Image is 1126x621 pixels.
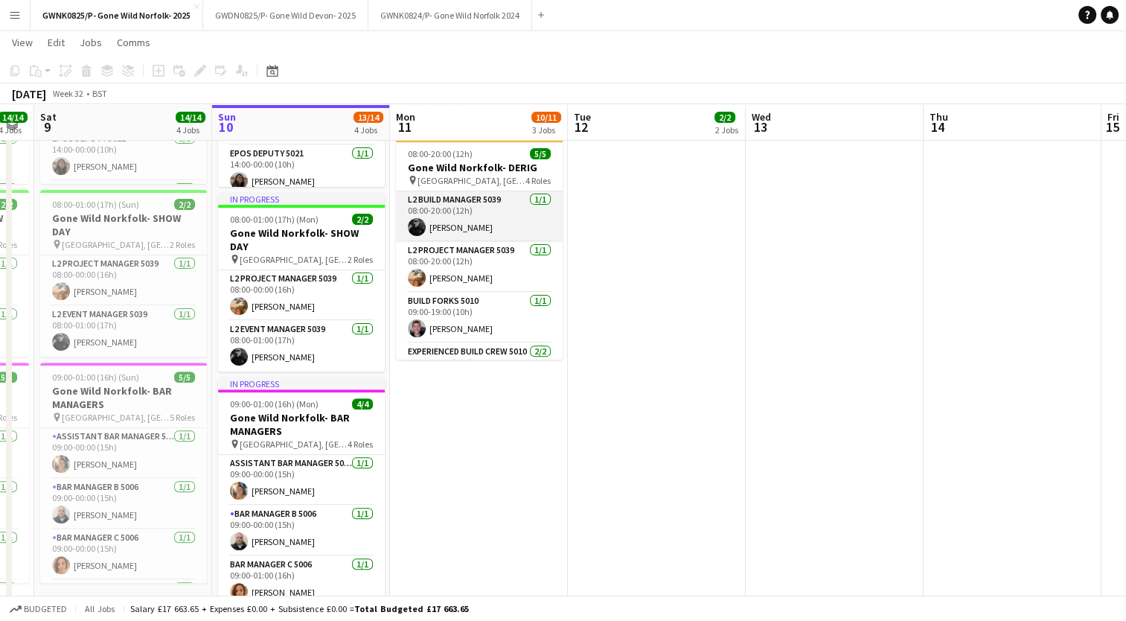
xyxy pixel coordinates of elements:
[40,306,207,357] app-card-role: L2 Event Manager 50391/108:00-01:00 (17h)[PERSON_NAME]
[80,36,102,49] span: Jobs
[396,139,563,360] app-job-card: 08:00-20:00 (12h)5/5Gone Wild Norkfolk- DERIG [GEOGRAPHIC_DATA], [GEOGRAPHIC_DATA], [GEOGRAPHIC_D...
[418,175,525,186] span: [GEOGRAPHIC_DATA], [GEOGRAPHIC_DATA], [GEOGRAPHIC_DATA]
[40,211,207,238] h3: Gone Wild Norkfolk- SHOW DAY
[218,378,385,598] app-job-card: In progress09:00-01:00 (16h) (Mon)4/4Gone Wild Norkfolk- BAR MANAGERS [GEOGRAPHIC_DATA], [GEOGRAP...
[48,36,65,49] span: Edit
[218,270,385,321] app-card-role: L2 Project Manager 50391/108:00-00:00 (16h)[PERSON_NAME]
[396,161,563,174] h3: Gone Wild Norkfolk- DERIG
[24,604,67,614] span: Budgeted
[714,112,735,123] span: 2/2
[216,118,236,136] span: 10
[930,110,948,124] span: Thu
[240,254,348,265] span: [GEOGRAPHIC_DATA], [GEOGRAPHIC_DATA], [GEOGRAPHIC_DATA]
[52,372,139,383] span: 09:00-01:00 (16h) (Sun)
[230,398,319,410] span: 09:00-01:00 (16h) (Mon)
[348,439,373,450] span: 4 Roles
[218,378,385,389] div: In progress
[40,363,207,583] app-job-card: 09:00-01:00 (16h) (Sun)5/5Gone Wild Norkfolk- BAR MANAGERS [GEOGRAPHIC_DATA], [GEOGRAPHIC_DATA], ...
[40,255,207,306] app-card-role: L2 Project Manager 50391/108:00-00:00 (16h)[PERSON_NAME]
[530,148,551,159] span: 5/5
[7,601,69,617] button: Budgeted
[174,372,195,383] span: 5/5
[352,398,373,410] span: 4/4
[715,124,738,136] div: 2 Jobs
[218,321,385,372] app-card-role: L2 Event Manager 50391/108:00-01:00 (17h)[PERSON_NAME]
[352,214,373,225] span: 2/2
[40,479,207,529] app-card-role: Bar Manager B 50061/109:00-00:00 (15h)[PERSON_NAME]
[408,148,473,159] span: 08:00-20:00 (12h)
[40,529,207,580] app-card-role: Bar Manager C 50061/109:00-00:00 (15h)[PERSON_NAME]
[40,428,207,479] app-card-role: Assistant Bar Manager 50061/109:00-00:00 (15h)[PERSON_NAME]
[62,412,170,423] span: [GEOGRAPHIC_DATA], [GEOGRAPHIC_DATA], [GEOGRAPHIC_DATA]
[170,239,195,250] span: 2 Roles
[1105,118,1119,136] span: 15
[230,214,319,225] span: 08:00-01:00 (17h) (Mon)
[74,33,108,52] a: Jobs
[396,242,563,293] app-card-role: L2 Project Manager 50391/108:00-20:00 (12h)[PERSON_NAME]
[368,1,532,30] button: GWNK0824/P- Gone Wild Norfolk 2024
[111,33,156,52] a: Comms
[218,506,385,556] app-card-role: Bar Manager B 50061/109:00-00:00 (15h)[PERSON_NAME]
[6,33,39,52] a: View
[927,118,948,136] span: 14
[203,1,368,30] button: GWDN0825/P- Gone Wild Devon- 2025
[92,88,107,99] div: BST
[170,412,195,423] span: 5 Roles
[218,411,385,438] h3: Gone Wild Norkfolk- BAR MANAGERS
[174,199,195,210] span: 2/2
[525,175,551,186] span: 4 Roles
[532,124,560,136] div: 3 Jobs
[396,110,415,124] span: Mon
[52,199,139,210] span: 08:00-01:00 (17h) (Sun)
[42,33,71,52] a: Edit
[218,455,385,506] app-card-role: Assistant Bar Manager 50061/109:00-00:00 (15h)[PERSON_NAME]
[31,1,203,30] button: GWNK0825/P- Gone Wild Norfolk- 2025
[354,124,383,136] div: 4 Jobs
[176,112,205,123] span: 14/14
[40,384,207,411] h3: Gone Wild Norkfolk- BAR MANAGERS
[40,181,207,236] app-card-role: EPOS Runner 50211/1
[1107,110,1119,124] span: Fri
[396,191,563,242] app-card-role: L2 Build Manager 50391/108:00-20:00 (12h)[PERSON_NAME]
[218,193,385,372] app-job-card: In progress08:00-01:00 (17h) (Mon)2/2Gone Wild Norkfolk- SHOW DAY [GEOGRAPHIC_DATA], [GEOGRAPHIC_...
[218,193,385,205] div: In progress
[12,86,46,101] div: [DATE]
[574,110,591,124] span: Tue
[218,145,385,196] app-card-role: EPOS Deputy 50211/114:00-00:00 (10h)[PERSON_NAME]
[394,118,415,136] span: 11
[354,112,383,123] span: 13/14
[40,130,207,181] app-card-role: EPOS Deputy 50211/114:00-00:00 (10h)[PERSON_NAME]
[749,118,771,136] span: 13
[82,603,118,614] span: All jobs
[218,556,385,607] app-card-role: Bar Manager C 50061/109:00-01:00 (16h)[PERSON_NAME]
[49,88,86,99] span: Week 32
[40,110,57,124] span: Sat
[62,239,170,250] span: [GEOGRAPHIC_DATA], [GEOGRAPHIC_DATA], [GEOGRAPHIC_DATA]
[354,603,469,614] span: Total Budgeted £17 663.65
[130,603,469,614] div: Salary £17 663.65 + Expenses £0.00 + Subsistence £0.00 =
[40,190,207,357] app-job-card: 08:00-01:00 (17h) (Sun)2/2Gone Wild Norkfolk- SHOW DAY [GEOGRAPHIC_DATA], [GEOGRAPHIC_DATA], [GEO...
[396,293,563,343] app-card-role: Build Forks 50101/109:00-19:00 (10h)[PERSON_NAME]
[752,110,771,124] span: Wed
[396,343,563,415] app-card-role: Experienced Build Crew 50102/209:00-19:00 (10h)
[176,124,205,136] div: 4 Jobs
[572,118,591,136] span: 12
[12,36,33,49] span: View
[218,226,385,253] h3: Gone Wild Norkfolk- SHOW DAY
[117,36,150,49] span: Comms
[348,254,373,265] span: 2 Roles
[218,110,236,124] span: Sun
[38,118,57,136] span: 9
[531,112,561,123] span: 10/11
[240,439,348,450] span: [GEOGRAPHIC_DATA], [GEOGRAPHIC_DATA], [GEOGRAPHIC_DATA]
